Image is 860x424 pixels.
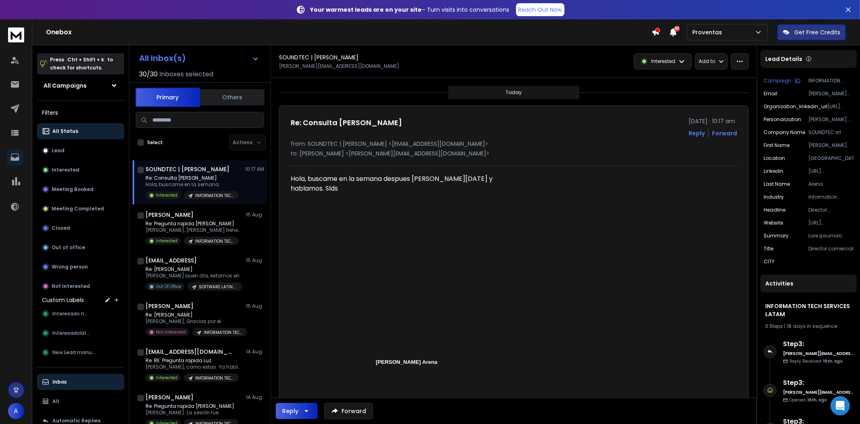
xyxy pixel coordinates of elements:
[831,396,850,416] div: Open Intercom Messenger
[808,129,854,136] p: SOUNDTEC srl
[8,403,24,419] button: A
[52,311,91,317] span: Interesado new
[279,53,358,61] h1: SOUNDTEC | [PERSON_NAME]
[823,358,843,364] span: 16th, ago
[37,393,124,409] button: All
[279,63,399,69] p: [PERSON_NAME][EMAIL_ADDRESS][DOMAIN_NAME]
[52,225,70,231] p: Closed
[146,211,194,219] h1: [PERSON_NAME]
[52,283,90,290] p: Not Interested
[147,139,163,146] label: Select
[787,323,837,330] span: 18 days in sequence
[764,233,789,239] p: Summary
[712,129,737,137] div: Forward
[808,181,854,187] p: Arena
[37,374,124,390] button: Inbox
[764,246,773,252] p: title
[37,181,124,197] button: Meeting Booked
[245,166,264,172] p: 10:17 AM
[310,6,422,14] strong: Your warmest leads are on your site
[52,330,91,336] span: Interesadolater
[783,389,854,395] h6: [PERSON_NAME][EMAIL_ADDRESS][DOMAIN_NAME]
[146,165,229,173] h1: SOUNDTEC | [PERSON_NAME]
[764,194,784,200] p: industry
[764,258,775,265] p: CITY
[518,6,562,14] p: Reach Out Now
[146,364,242,370] p: [PERSON_NAME], como estas. Ya habíamos
[789,358,843,364] p: Reply Received
[808,116,854,123] p: [PERSON_NAME]. Me llamó la atención cómo en Soundtec priorizan la integración de tecnología en es...
[692,28,725,36] p: Proventas
[246,348,264,355] p: 14 Aug
[777,24,846,40] button: Get Free Credits
[200,88,264,106] button: Others
[52,128,78,134] p: All Status
[765,302,852,318] h1: INFORMATION TECH SERVICES LATAM
[146,220,242,227] p: Re: Pregunta rapida [PERSON_NAME]
[52,418,100,424] p: Automatic Replies
[765,323,852,330] div: |
[794,28,840,36] p: Get Free Credits
[764,103,827,110] p: organization_linkedin_url
[808,90,854,97] p: [PERSON_NAME][EMAIL_ADDRESS][DOMAIN_NAME]
[156,192,177,198] p: Interested
[135,88,200,107] button: Primary
[42,296,84,304] h3: Custom Labels
[807,397,827,403] span: 16th, ago
[52,244,85,251] p: Out of office
[282,407,298,415] div: Reply
[689,129,705,137] button: Reply
[764,142,789,149] p: First Name
[783,351,854,357] h6: [PERSON_NAME][EMAIL_ADDRESS][DOMAIN_NAME]
[808,246,854,252] p: Director comercial
[37,162,124,178] button: Interested
[133,50,266,66] button: All Inbox(s)
[764,78,791,84] p: Campaign
[764,168,783,174] p: linkedin
[765,55,802,63] p: Lead Details
[674,26,680,31] span: 50
[808,168,854,174] p: [URL][DOMAIN_NAME][PERSON_NAME]
[146,403,239,409] p: Re: Pregunta rapida [PERSON_NAME]
[37,239,124,256] button: Out of office
[146,181,239,188] p: Hola, buscame en la semana
[146,273,242,279] p: [PERSON_NAME] buen día, estamos en
[808,78,854,84] p: INFORMATION TECH SERVICES LATAM
[46,27,652,37] h1: Onebox
[689,117,737,125] p: [DATE] : 10:17 am
[146,175,239,181] p: Re: Consulta [PERSON_NAME]
[37,220,124,236] button: Closed
[291,149,737,157] p: to: [PERSON_NAME] <[PERSON_NAME][EMAIL_ADDRESS][DOMAIN_NAME]>
[276,403,318,419] button: Reply
[808,155,854,162] p: [GEOGRAPHIC_DATA]
[291,117,402,128] h1: Re: Consulta [PERSON_NAME]
[827,103,854,110] p: [URL][DOMAIN_NAME]
[37,344,124,361] button: New Lead manual
[195,238,234,244] p: INFORMATION TECH SERVICES LATAM
[52,264,88,270] p: Wrong person
[195,375,234,381] p: INFORMATION TECH SERVICES LATAM
[139,54,186,62] h1: All Inbox(s)
[760,275,857,292] div: Activities
[156,283,181,290] p: Out Of Office
[199,284,237,290] p: SOFTWARE LATINO ARG,CH, PAN- NO COL, [GEOGRAPHIC_DATA]
[506,89,522,96] p: Today
[783,378,854,388] h6: Step 3 :
[195,193,234,199] p: INFORMATION TECH SERVICES LATAM
[146,256,197,264] h1: [EMAIL_ADDRESS]
[808,233,854,239] p: Lore ipsumdo sitamet co ADIPISCI e.s.d., e tempori utlaboreetdo ma aliquaeni adminimvenia quisnos...
[52,147,65,154] p: Lead
[156,375,177,381] p: Interested
[808,142,854,149] p: [PERSON_NAME]
[204,330,242,336] p: INFORMATION TECH SERVICES LATAM
[764,90,777,97] p: Email
[37,325,124,341] button: Interesadolater
[376,359,437,365] span: [PERSON_NAME] Arena
[808,207,854,213] p: Director Comercial en SOUNDTEC srl
[37,259,124,275] button: Wrong person
[156,238,177,244] p: Interested
[246,303,264,309] p: 15 Aug
[52,186,94,193] p: Meeting Booked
